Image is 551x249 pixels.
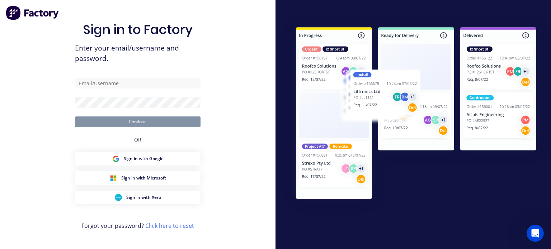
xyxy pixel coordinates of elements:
button: Google Sign inSign in with Google [75,152,201,166]
div: OR [134,127,141,152]
span: Sign in with Microsoft [121,175,166,181]
img: Xero Sign in [115,194,122,201]
button: Xero Sign inSign in with Xero [75,191,201,204]
img: Sign in [281,14,551,215]
span: Forgot your password? [81,221,194,230]
h1: Sign in to Factory [83,22,193,37]
iframe: Intercom live chat [527,225,544,242]
img: Google Sign in [112,155,119,162]
input: Email/Username [75,78,201,88]
a: Click here to reset [145,222,194,230]
button: Continue [75,116,201,127]
span: Enter your email/username and password. [75,43,201,64]
img: Factory [6,6,60,20]
img: Microsoft Sign in [110,174,117,182]
span: Sign in with Xero [126,194,161,201]
button: Microsoft Sign inSign in with Microsoft [75,171,201,185]
span: Sign in with Google [124,155,164,162]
